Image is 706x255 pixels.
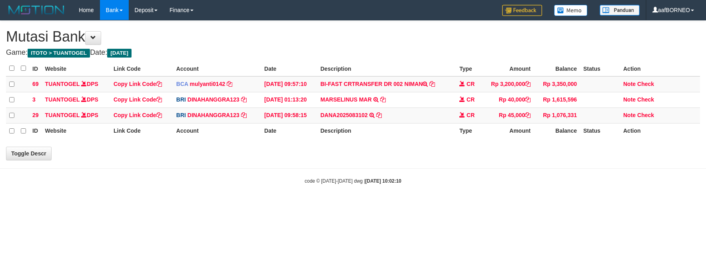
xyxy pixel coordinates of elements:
h4: Game: Date: [6,49,700,57]
a: TUANTOGEL [45,96,80,103]
th: Action [620,123,700,139]
a: Copy Link Code [114,81,162,87]
a: MARSELINUS MAR [321,96,372,103]
a: mulyanti0142 [190,81,225,87]
span: 29 [32,112,39,118]
th: Date [261,61,317,76]
span: CR [467,81,475,87]
th: Type [456,123,481,139]
th: Balance [534,123,580,139]
span: BCA [176,81,188,87]
th: ID [29,61,42,76]
td: Rp 3,200,000 [481,76,534,92]
th: Description [317,61,457,76]
th: Website [42,123,110,139]
th: Link Code [110,61,173,76]
td: Rp 45,000 [481,108,534,123]
th: Action [620,61,700,76]
img: Feedback.jpg [502,5,542,16]
span: 3 [32,96,36,103]
th: Amount [481,123,534,139]
strong: [DATE] 10:02:10 [365,178,401,184]
th: Date [261,123,317,139]
span: BRI [176,112,186,118]
img: MOTION_logo.png [6,4,67,16]
a: DINAHANGGRA123 [187,96,239,103]
a: TUANTOGEL [45,81,80,87]
th: Account [173,123,261,139]
th: Balance [534,61,580,76]
td: DPS [42,108,110,123]
td: Rp 40,000 [481,92,534,108]
td: BI-FAST CRTRANSFER DR 002 NIMAN [317,76,457,92]
a: Toggle Descr [6,147,52,160]
a: Check [637,96,654,103]
a: Check [637,81,654,87]
th: Account [173,61,261,76]
img: Button%20Memo.svg [554,5,588,16]
th: Status [580,61,620,76]
td: Rp 1,076,331 [534,108,580,123]
th: Link Code [110,123,173,139]
small: code © [DATE]-[DATE] dwg | [305,178,401,184]
td: DPS [42,76,110,92]
span: CR [467,96,475,103]
th: ID [29,123,42,139]
th: Description [317,123,457,139]
span: CR [467,112,475,118]
a: Copy Link Code [114,112,162,118]
a: TUANTOGEL [45,112,80,118]
th: Website [42,61,110,76]
span: ITOTO > TUANTOGEL [28,49,90,58]
a: Check [637,112,654,118]
td: [DATE] 09:58:15 [261,108,317,123]
span: [DATE] [107,49,132,58]
img: panduan.png [600,5,640,16]
span: 69 [32,81,39,87]
td: [DATE] 01:13:20 [261,92,317,108]
span: BRI [176,96,186,103]
a: Note [623,112,636,118]
a: Note [623,81,636,87]
a: Note [623,96,636,103]
td: DPS [42,92,110,108]
th: Amount [481,61,534,76]
a: DINAHANGGRA123 [187,112,239,118]
a: DANA2025083102 [321,112,368,118]
td: Rp 1,615,596 [534,92,580,108]
h1: Mutasi Bank [6,29,700,45]
td: Rp 3,350,000 [534,76,580,92]
th: Status [580,123,620,139]
a: Copy Link Code [114,96,162,103]
th: Type [456,61,481,76]
td: [DATE] 09:57:10 [261,76,317,92]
